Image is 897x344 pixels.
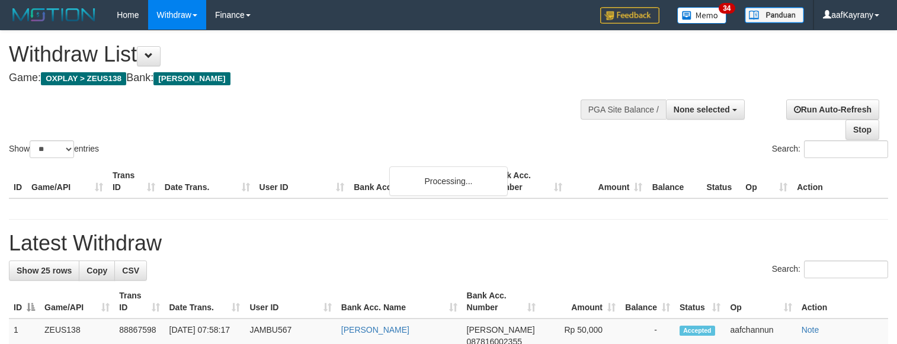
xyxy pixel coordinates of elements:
th: Amount [567,165,648,198]
th: Date Trans.: activate to sort column ascending [165,285,245,319]
img: MOTION_logo.png [9,6,99,24]
th: ID: activate to sort column descending [9,285,40,319]
label: Search: [772,140,888,158]
a: Show 25 rows [9,261,79,281]
th: Game/API: activate to sort column ascending [40,285,114,319]
th: Op [741,165,792,198]
th: Trans ID [108,165,160,198]
span: 34 [719,3,735,14]
input: Search: [804,261,888,278]
label: Show entries [9,140,99,158]
input: Search: [804,140,888,158]
label: Search: [772,261,888,278]
img: Feedback.jpg [600,7,659,24]
img: Button%20Memo.svg [677,7,727,24]
span: [PERSON_NAME] [153,72,230,85]
span: [PERSON_NAME] [467,325,535,335]
div: Processing... [389,166,508,196]
a: Note [802,325,819,335]
span: Accepted [680,326,715,336]
span: None selected [674,105,730,114]
a: CSV [114,261,147,281]
th: Status [701,165,741,198]
th: Trans ID: activate to sort column ascending [114,285,164,319]
img: panduan.png [745,7,804,23]
select: Showentries [30,140,74,158]
th: Bank Acc. Number [486,165,567,198]
a: Copy [79,261,115,281]
th: ID [9,165,27,198]
th: Game/API [27,165,108,198]
th: Status: activate to sort column ascending [675,285,725,319]
th: Bank Acc. Number: activate to sort column ascending [462,285,541,319]
h1: Withdraw List [9,43,586,66]
th: Balance [647,165,701,198]
th: Amount: activate to sort column ascending [540,285,620,319]
th: Action [797,285,888,319]
th: Date Trans. [160,165,255,198]
th: Op: activate to sort column ascending [725,285,796,319]
div: PGA Site Balance / [581,99,666,120]
a: Stop [845,120,879,140]
th: Balance: activate to sort column ascending [620,285,675,319]
th: User ID: activate to sort column ascending [245,285,336,319]
span: OXPLAY > ZEUS138 [41,72,126,85]
h1: Latest Withdraw [9,232,888,255]
th: User ID [255,165,350,198]
th: Action [792,165,888,198]
h4: Game: Bank: [9,72,586,84]
th: Bank Acc. Name: activate to sort column ascending [337,285,462,319]
span: Show 25 rows [17,266,72,275]
button: None selected [666,99,745,120]
a: [PERSON_NAME] [341,325,409,335]
a: Run Auto-Refresh [786,99,879,120]
span: Copy [87,266,107,275]
span: CSV [122,266,139,275]
th: Bank Acc. Name [349,165,486,198]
